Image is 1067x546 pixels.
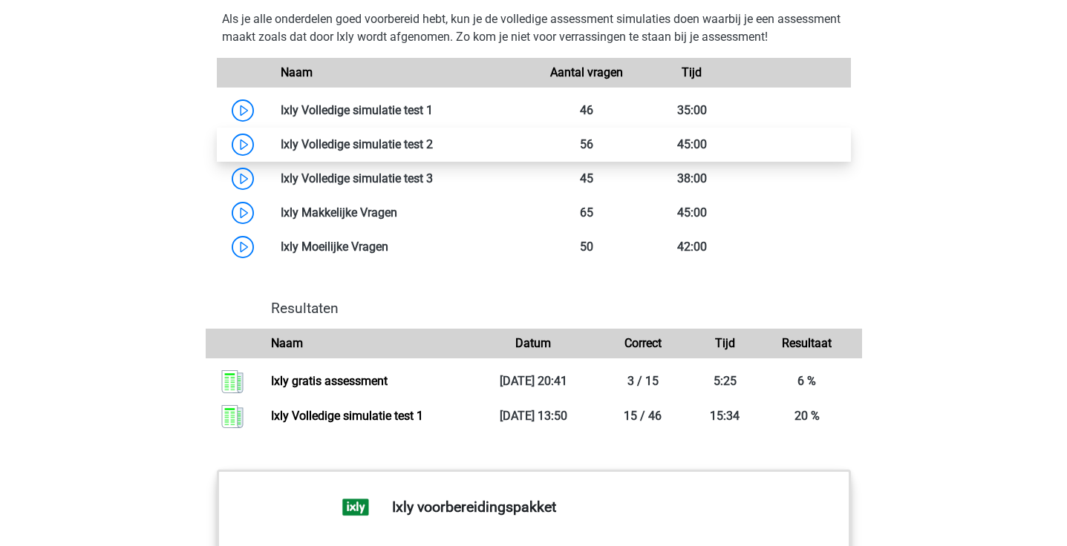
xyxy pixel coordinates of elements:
[271,374,388,388] a: Ixly gratis assessment
[588,335,697,352] div: Correct
[271,300,850,317] h4: Resultaten
[270,136,534,154] div: Ixly Volledige simulatie test 2
[270,170,534,188] div: Ixly Volledige simulatie test 3
[752,335,861,352] div: Resultaat
[270,64,534,82] div: Naam
[639,64,745,82] div: Tijd
[270,238,534,256] div: Ixly Moeilijke Vragen
[479,335,588,352] div: Datum
[260,335,479,352] div: Naam
[533,64,639,82] div: Aantal vragen
[697,335,752,352] div: Tijd
[222,10,846,52] div: Als je alle onderdelen goed voorbereid hebt, kun je de volledige assessment simulaties doen waarb...
[270,102,534,119] div: Ixly Volledige simulatie test 1
[270,204,534,222] div: Ixly Makkelijke Vragen
[271,409,423,423] a: Ixly Volledige simulatie test 1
